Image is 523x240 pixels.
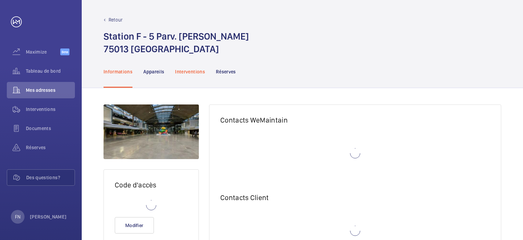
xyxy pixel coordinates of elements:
[220,193,490,202] h2: Contacts Client
[104,30,249,55] h1: Station F - 5 Parv. [PERSON_NAME] 75013 [GEOGRAPHIC_DATA]
[26,106,75,113] span: Interventions
[26,68,75,74] span: Tableau de bord
[115,181,188,189] h2: Code d'accès
[26,87,75,94] span: Mes adresses
[216,68,236,75] p: Réserves
[30,213,67,220] p: [PERSON_NAME]
[26,48,60,55] span: Maximize
[115,217,154,234] button: Modifier
[175,68,205,75] p: Interventions
[26,144,75,151] span: Réserves
[220,116,490,124] h2: Contacts WeMaintain
[109,16,123,23] p: Retour
[143,68,164,75] p: Appareils
[15,213,20,220] p: FN
[26,174,75,181] span: Des questions?
[26,125,75,132] span: Documents
[104,68,132,75] p: Informations
[60,48,69,55] span: Beta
